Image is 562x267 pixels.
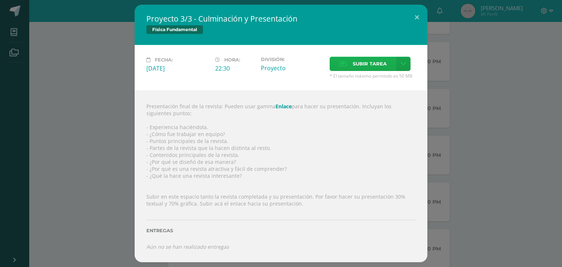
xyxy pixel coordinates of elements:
h2: Proyecto 3/3 - Culminación y Presentación [146,14,416,24]
span: * El tamaño máximo permitido es 50 MB [330,73,416,79]
div: Proyecto [261,64,324,72]
div: [DATE] [146,64,209,72]
button: Close (Esc) [406,5,427,30]
span: Hora: [224,57,240,63]
label: Entregas [146,228,416,233]
div: Presentación final de la revista: Pueden usar gamma para hacer su presentación. Incluyan los sigu... [135,91,427,262]
span: Física Fundamental [146,25,203,34]
div: 22:30 [215,64,255,72]
span: Subir tarea [353,57,387,71]
a: Enlace [276,103,292,110]
span: Fecha: [155,57,173,63]
label: División: [261,57,324,62]
i: Aún no se han realizado entregas [146,243,229,250]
